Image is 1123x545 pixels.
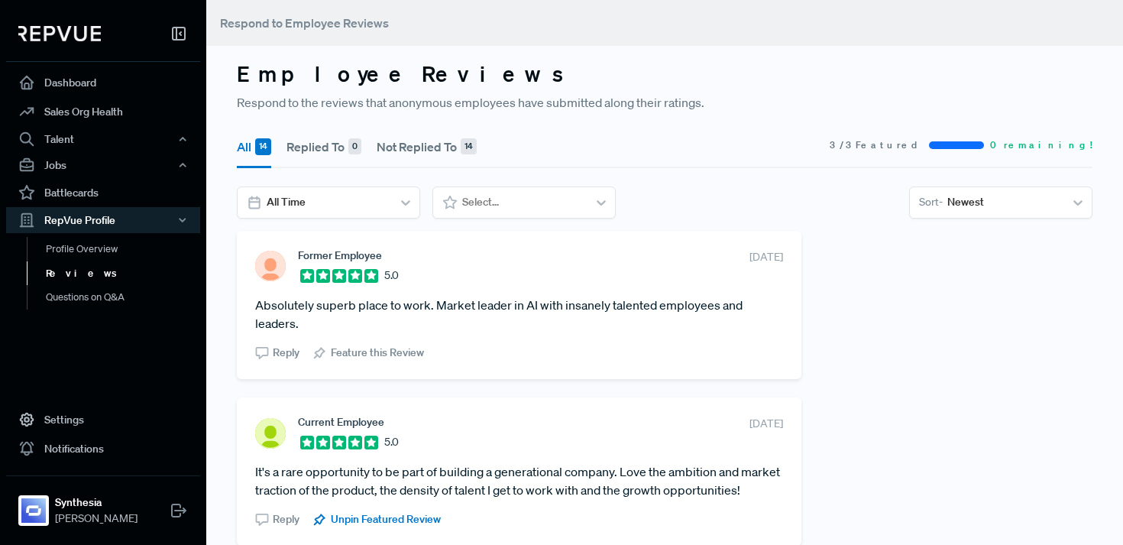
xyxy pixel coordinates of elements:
[348,138,361,155] div: 0
[830,138,923,152] span: 3 / 3 Featured
[461,138,477,155] div: 14
[298,416,384,428] span: Current Employee
[919,194,943,210] span: Sort -
[6,207,200,233] button: RepVue Profile
[255,296,783,333] article: Absolutely superb place to work. Market leader in AI with insanely talented employees and leaders.
[331,345,424,361] span: Feature this Review
[6,68,200,97] a: Dashboard
[6,97,200,126] a: Sales Org Health
[990,138,1092,152] span: 0 remaining!
[6,178,200,207] a: Battlecards
[18,26,101,41] img: RepVue
[237,93,1092,112] p: Respond to the reviews that anonymous employees have submitted along their ratings.
[749,249,783,265] span: [DATE]
[6,475,200,533] a: SynthesiaSynthesia[PERSON_NAME]
[55,511,138,527] span: [PERSON_NAME]
[384,434,399,450] span: 5.0
[27,261,221,286] a: Reviews
[273,345,299,361] span: Reply
[6,434,200,463] a: Notifications
[273,511,299,527] span: Reply
[286,125,361,168] button: Replied To 0
[384,268,399,284] span: 5.0
[55,495,138,511] strong: Synthesia
[749,416,783,432] span: [DATE]
[6,152,200,178] button: Jobs
[27,237,221,261] a: Profile Overview
[27,285,221,310] a: Questions on Q&A
[21,498,46,523] img: Synthesia
[331,511,441,527] span: Unpin Featured Review
[255,138,271,155] div: 14
[377,125,477,168] button: Not Replied To 14
[6,405,200,434] a: Settings
[6,126,200,152] button: Talent
[237,125,271,168] button: All 14
[237,61,1092,87] h3: Employee Reviews
[298,249,382,261] span: Former Employee
[220,15,389,31] span: Respond to Employee Reviews
[255,462,783,499] article: It's a rare opportunity to be part of building a generational company. Love the ambition and mark...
